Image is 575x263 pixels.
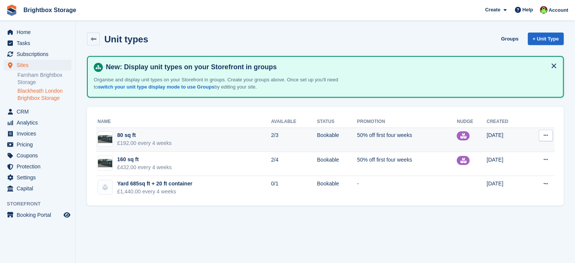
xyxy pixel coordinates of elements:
span: Storefront [7,200,75,208]
h4: New: Display unit types on your Storefront in groups [103,63,557,72]
a: menu [4,161,71,172]
a: Farnham Brightbox Storage [17,72,71,86]
span: Help [522,6,533,14]
th: Created [487,116,526,128]
a: Blackheath London Brightbox Storage [17,87,71,102]
a: menu [4,139,71,150]
span: Create [485,6,500,14]
td: 50% off first four weeks [357,128,457,152]
span: Account [549,6,568,14]
a: menu [4,183,71,194]
span: Invoices [17,128,62,139]
span: Settings [17,172,62,183]
a: Groups [498,33,521,45]
td: [DATE] [487,152,526,176]
span: Coupons [17,150,62,161]
td: [DATE] [487,176,526,200]
a: switch your unit type display mode to use Groups [98,84,214,90]
a: Preview store [62,210,71,219]
td: [DATE] [487,128,526,152]
a: menu [4,49,71,59]
img: blank-unit-type-icon-ffbac7b88ba66c5e286b0e438baccc4b9c83835d4c34f86887a83fc20ec27e7b.svg [98,180,112,195]
div: 160 sq ft [117,156,172,163]
a: + Unit Type [528,33,564,45]
div: Yard 685sq ft + 20 ft container [117,180,192,188]
span: Analytics [17,117,62,128]
span: Capital [17,183,62,194]
td: 2/4 [271,152,317,176]
a: menu [4,150,71,161]
td: 2/3 [271,128,317,152]
div: 80 sq ft [117,131,172,139]
img: Marlena [540,6,547,14]
div: £192.00 every 4 weeks [117,139,172,147]
img: BBS-Site-02%20(1).png [98,159,112,167]
div: £1,440.00 every 4 weeks [117,188,192,196]
a: menu [4,38,71,48]
a: menu [4,106,71,117]
a: menu [4,128,71,139]
img: stora-icon-8386f47178a22dfd0bd8f6a31ec36ba5ce8667c1dd55bd0f319d3a0aa187defe.svg [6,5,17,16]
th: Available [271,116,317,128]
span: Tasks [17,38,62,48]
span: Subscriptions [17,49,62,59]
span: Home [17,27,62,37]
span: CRM [17,106,62,117]
div: £432.00 every 4 weeks [117,163,172,171]
a: menu [4,117,71,128]
th: Status [317,116,357,128]
p: Organise and display unit types on your Storefront in groups. Create your groups above. Once set ... [94,76,358,91]
th: Promotion [357,116,457,128]
td: Bookable [317,176,357,200]
span: Booking Portal [17,210,62,220]
a: menu [4,210,71,220]
a: menu [4,60,71,70]
th: Nudge [457,116,487,128]
td: - [357,176,457,200]
img: BBS-Site-02%20(1).png [98,135,112,143]
td: Bookable [317,152,357,176]
span: Sites [17,60,62,70]
td: 50% off first four weeks [357,152,457,176]
a: menu [4,27,71,37]
td: Bookable [317,128,357,152]
span: Pricing [17,139,62,150]
th: Name [96,116,271,128]
a: Brightbox Storage [20,4,79,16]
a: menu [4,172,71,183]
td: 0/1 [271,176,317,200]
span: Protection [17,161,62,172]
h2: Unit types [104,34,148,44]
